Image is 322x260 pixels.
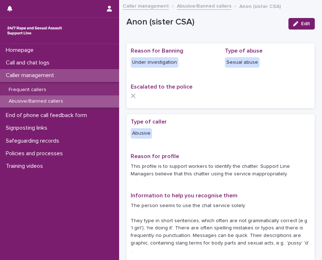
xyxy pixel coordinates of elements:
[3,138,65,144] p: Safeguarding records
[177,1,231,10] a: Abusive/Banned callers
[3,112,93,119] p: End of phone call feedback form
[131,153,179,159] span: Reason for profile
[131,119,167,125] span: Type of caller
[3,59,55,66] p: Call and chat logs
[131,163,310,178] p: This profile is to support workers to identify the chatter. Support Line Managers believe that th...
[3,87,52,93] p: Frequent callers
[131,202,310,255] p: The person seems to use the chat service solely. They type in short sentences, which often are no...
[131,128,152,139] div: Abusive
[131,84,192,90] span: Escalated to the police
[301,21,310,26] span: Edit
[3,125,53,131] p: Signposting links
[131,193,238,198] span: Information to help you recognise them
[3,163,49,170] p: Training videos
[225,48,262,54] span: Type of abuse
[239,2,281,10] p: Anon (sister CSA)
[6,23,64,38] img: rhQMoQhaT3yELyF149Cw
[225,57,260,68] div: Sexual abuse
[123,1,169,10] a: Caller management
[126,17,283,27] p: Anon (sister CSA)
[3,72,60,79] p: Caller management
[3,98,69,104] p: Abusive/Banned callers
[131,57,178,68] div: Under investigation
[288,18,315,30] button: Edit
[3,150,69,157] p: Policies and processes
[3,47,39,54] p: Homepage
[131,48,183,54] span: Reason for Banning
